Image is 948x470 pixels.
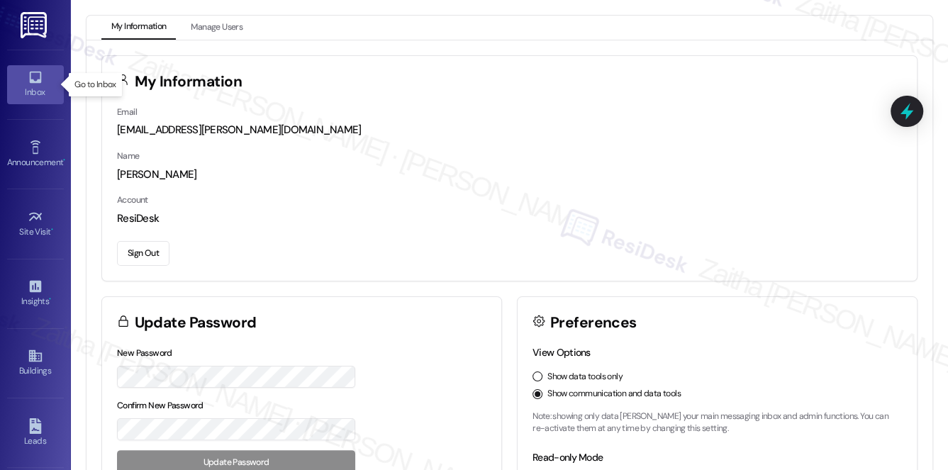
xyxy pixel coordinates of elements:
p: Note: showing only data [PERSON_NAME] your main messaging inbox and admin functions. You can re-a... [532,410,902,435]
label: Show communication and data tools [547,388,681,401]
button: Sign Out [117,241,169,266]
span: • [49,294,51,304]
div: [PERSON_NAME] [117,167,902,182]
label: Read-only Mode [532,451,603,464]
h3: Preferences [550,315,637,330]
label: Show data tools only [547,371,623,384]
label: Email [117,106,137,118]
label: New Password [117,347,172,359]
h3: My Information [135,74,242,89]
a: Buildings [7,344,64,382]
button: Manage Users [181,16,252,40]
span: • [63,155,65,165]
div: [EMAIL_ADDRESS][PERSON_NAME][DOMAIN_NAME] [117,123,902,138]
a: Site Visit • [7,205,64,243]
label: Account [117,194,148,206]
span: • [51,225,53,235]
a: Inbox [7,65,64,103]
a: Leads [7,414,64,452]
img: ResiDesk Logo [21,12,50,38]
div: ResiDesk [117,211,902,226]
label: View Options [532,346,591,359]
label: Confirm New Password [117,400,203,411]
a: Insights • [7,274,64,313]
button: My Information [101,16,176,40]
h3: Update Password [135,315,257,330]
label: Name [117,150,140,162]
p: Go to Inbox [74,79,116,91]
